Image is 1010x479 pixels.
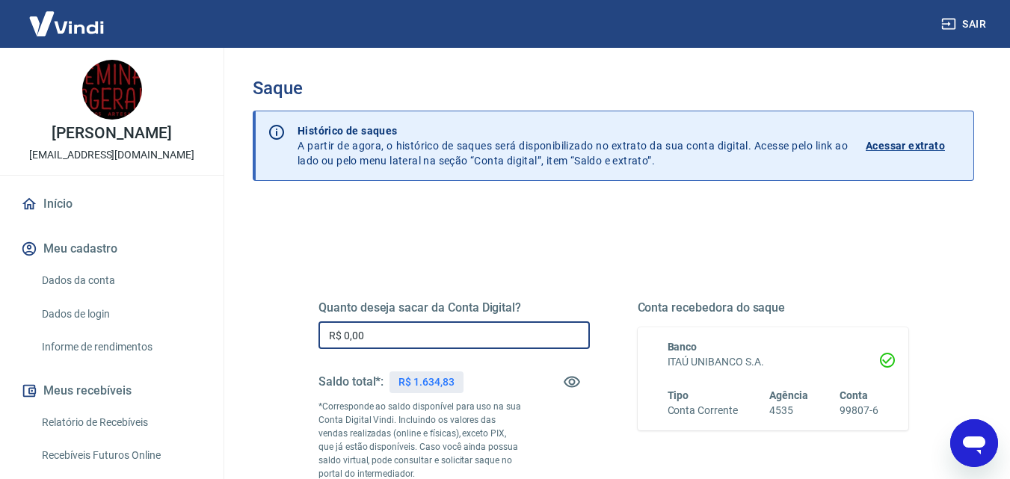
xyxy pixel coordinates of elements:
h5: Conta recebedora do saque [638,300,909,315]
a: Recebíveis Futuros Online [36,440,206,471]
h6: ITAÚ UNIBANCO S.A. [668,354,879,370]
p: [PERSON_NAME] [52,126,171,141]
h5: Saldo total*: [318,374,384,389]
img: d0cca378-6c43-44b9-9326-c196b6148b0a.jpeg [82,60,142,120]
span: Conta [840,389,868,401]
a: Relatório de Recebíveis [36,407,206,438]
img: Vindi [18,1,115,46]
span: Banco [668,341,698,353]
h6: 4535 [769,403,808,418]
a: Informe de rendimentos [36,332,206,362]
p: Acessar extrato [866,138,945,153]
p: [EMAIL_ADDRESS][DOMAIN_NAME] [29,147,194,163]
h6: Conta Corrente [668,403,738,418]
span: Agência [769,389,808,401]
a: Dados de login [36,299,206,330]
p: Histórico de saques [298,123,848,138]
h5: Quanto deseja sacar da Conta Digital? [318,300,590,315]
button: Meu cadastro [18,232,206,265]
p: R$ 1.634,83 [398,374,454,390]
a: Dados da conta [36,265,206,296]
h6: 99807-6 [840,403,878,418]
button: Sair [938,10,992,38]
h3: Saque [253,78,974,99]
button: Meus recebíveis [18,374,206,407]
p: A partir de agora, o histórico de saques será disponibilizado no extrato da sua conta digital. Ac... [298,123,848,168]
a: Início [18,188,206,220]
span: Tipo [668,389,689,401]
a: Acessar extrato [866,123,961,168]
iframe: Botão para abrir a janela de mensagens [950,419,998,467]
